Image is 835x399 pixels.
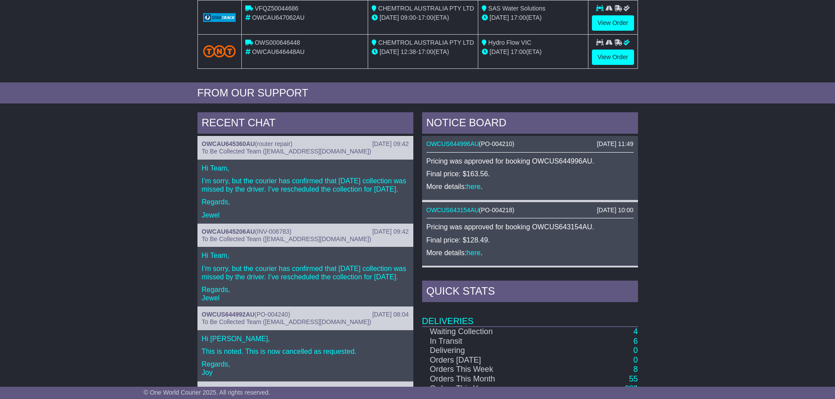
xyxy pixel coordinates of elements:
[426,207,479,214] a: OWCUS643154AU
[426,140,479,147] a: OWCUS644996AU
[401,14,416,21] span: 09:00
[202,311,255,318] a: OWCUS644992AU
[202,198,409,206] p: Regards,
[202,311,409,318] div: ( )
[633,337,638,346] a: 6
[378,5,474,12] span: CHEMTROL AUSTRALIA PTY LTD
[488,5,545,12] span: SAS Water Solutions
[426,182,634,191] p: More details: .
[418,48,434,55] span: 17:00
[426,249,634,257] p: More details: .
[143,389,270,396] span: © One World Courier 2025. All rights reserved.
[466,249,480,256] a: here
[203,45,236,57] img: TNT_Domestic.png
[380,14,399,21] span: [DATE]
[426,223,634,231] p: Pricing was approved for booking OWCUS643154AU.
[202,228,409,235] div: ( )
[511,48,526,55] span: 17:00
[202,140,255,147] a: OWCAU645360AU
[426,207,634,214] div: ( )
[482,47,584,57] div: (ETA)
[202,148,371,155] span: To Be Collected Team ([EMAIL_ADDRESS][DOMAIN_NAME])
[466,183,480,190] a: here
[490,14,509,21] span: [DATE]
[422,337,548,346] td: In Transit
[257,311,288,318] span: PO-004240
[197,112,413,136] div: RECENT CHAT
[257,228,290,235] span: INV-006783
[633,356,638,364] a: 0
[422,346,548,356] td: Delivering
[202,264,409,281] p: I’m sorry, but the courier has confirmed that [DATE] collection was missed by the driver. I’ve re...
[422,112,638,136] div: NOTICE BOARD
[372,140,409,148] div: [DATE] 09:42
[633,365,638,374] a: 8
[422,356,548,365] td: Orders [DATE]
[202,335,409,343] p: Hi [PERSON_NAME],
[202,285,409,302] p: Regards, Jewel
[202,360,409,377] p: Regards, Joy
[202,228,255,235] a: OWCAU645206AU
[202,211,409,219] p: Jewel
[252,48,305,55] span: OWCAU646448AU
[202,251,409,260] p: Hi Team,
[490,48,509,55] span: [DATE]
[597,140,633,148] div: [DATE] 11:49
[422,374,548,384] td: Orders This Month
[422,365,548,374] td: Orders This Week
[252,14,305,21] span: OWCAU647062AU
[597,207,633,214] div: [DATE] 10:00
[202,386,409,393] div: ( )
[426,236,634,244] p: Final price: $128.49.
[629,374,638,383] a: 55
[372,13,474,22] div: - (ETA)
[372,311,409,318] div: [DATE] 08:04
[426,157,634,165] p: Pricing was approved for booking OWCUS644996AU.
[372,386,409,393] div: [DATE] 09:42
[401,48,416,55] span: 12:38
[202,347,409,356] p: This is noted. This is now cancelled as requested.
[372,47,474,57] div: - (ETA)
[422,384,548,394] td: Orders This Year
[254,5,298,12] span: VFQZ50044686
[257,140,290,147] span: router repair
[592,15,634,31] a: View Order
[197,87,638,100] div: FROM OUR SUPPORT
[203,13,236,22] img: GetCarrierServiceLogo
[202,235,371,242] span: To Be Collected Team ([EMAIL_ADDRESS][DOMAIN_NAME])
[372,228,409,235] div: [DATE] 09:42
[488,39,531,46] span: Hydro Flow VIC
[633,327,638,336] a: 4
[422,281,638,304] div: Quick Stats
[418,14,434,21] span: 17:00
[422,327,548,337] td: Waiting Collection
[422,304,638,327] td: Deliveries
[378,39,474,46] span: CHEMTROL AUSTRALIA PTY LTD
[257,386,290,393] span: INV-006746
[426,170,634,178] p: Final price: $163.56.
[624,384,638,393] a: 682
[202,140,409,148] div: ( )
[202,164,409,172] p: Hi Team,
[254,39,300,46] span: OWS000646448
[481,140,512,147] span: PO-004210
[202,386,255,393] a: OWCAU639788AU
[426,140,634,148] div: ( )
[482,13,584,22] div: (ETA)
[511,14,526,21] span: 17:00
[481,207,512,214] span: PO-004218
[202,318,371,325] span: To Be Collected Team ([EMAIL_ADDRESS][DOMAIN_NAME])
[380,48,399,55] span: [DATE]
[202,177,409,193] p: I’m sorry, but the courier has confirmed that [DATE] collection was missed by the driver. I’ve re...
[633,346,638,355] a: 0
[592,50,634,65] a: View Order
